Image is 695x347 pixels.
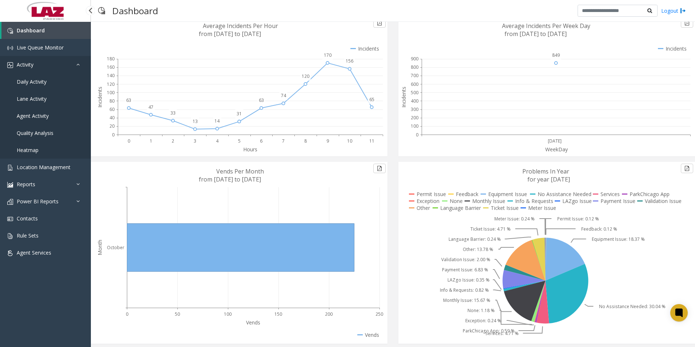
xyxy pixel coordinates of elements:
text: 1 [150,138,152,144]
text: 100 [224,311,232,317]
text: Hours [243,146,257,153]
span: Agent Services [17,249,51,256]
text: 160 [107,64,115,70]
text: 40 [109,115,115,121]
text: WeekDay [545,146,568,153]
span: Daily Activity [17,78,47,85]
button: Export to pdf [373,164,386,173]
button: Export to pdf [681,164,693,173]
text: Incidents [400,87,407,108]
text: 2 [172,138,174,144]
text: 800 [411,64,418,70]
text: Equipment Issue: 18.37 % [592,236,645,242]
img: 'icon' [7,182,13,188]
text: None: 1.18 % [467,307,495,314]
text: 6 [260,138,262,144]
text: 3 [194,138,196,144]
text: No Assistance Needed: 30.04 % [599,303,666,310]
img: pageIcon [98,2,105,20]
text: 150 [274,311,282,317]
text: Monthly Issue: 15.67 % [443,297,490,303]
text: 180 [107,56,115,62]
text: 700 [411,72,418,79]
text: 33 [170,110,176,116]
span: Rule Sets [17,232,39,239]
text: for year [DATE] [527,175,570,183]
text: 74 [281,92,286,99]
span: Live Queue Monitor [17,44,64,51]
text: 900 [411,56,418,62]
text: Feedback: 0.12 % [581,226,617,232]
text: 500 [411,89,418,96]
text: 200 [411,115,418,121]
text: Validation Issue: 2.00 % [441,256,490,263]
text: 80 [109,98,115,104]
text: 63 [126,97,131,103]
text: 50 [175,311,180,317]
span: Power BI Reports [17,198,59,205]
text: 10 [347,138,352,144]
img: 'icon' [7,45,13,51]
span: Activity [17,61,33,68]
text: 600 [411,81,418,87]
img: 'icon' [7,62,13,68]
text: 0 [128,138,130,144]
text: Payment Issue: 6.83 % [442,267,488,273]
span: Reports [17,181,35,188]
img: 'icon' [7,250,13,256]
text: 60 [109,106,115,112]
text: 4 [216,138,219,144]
text: LAZgo Issue: 0.35 % [447,277,490,283]
text: Month [96,240,103,255]
img: 'icon' [7,216,13,222]
text: 31 [237,111,242,117]
span: Contacts [17,215,38,222]
img: 'icon' [7,28,13,34]
text: Language Barrier: 0.24 % [449,236,501,242]
text: Exception: 0.24 % [465,318,501,324]
text: Vends [246,319,260,326]
text: Info & Requests: 0.82 % [440,287,489,293]
span: Quality Analysis [17,129,53,136]
a: Logout [661,7,686,15]
text: 14 [214,118,220,124]
img: 'icon' [7,233,13,239]
text: Meter Issue: 0.24 % [494,216,535,222]
text: 120 [302,73,309,79]
text: Services: 4.71 % [485,330,519,336]
text: from [DATE] to [DATE] [199,30,261,38]
text: 47 [148,104,153,110]
text: Average Incidents Per Hour [203,22,278,30]
text: 11 [369,138,374,144]
text: ParkChicago App: 0.59 % [463,328,515,334]
text: 0 [112,132,115,138]
button: Export to pdf [681,18,693,28]
text: 9 [326,138,329,144]
text: Problems In Year [522,167,569,175]
span: Location Management [17,164,71,171]
span: Lane Activity [17,95,47,102]
text: [DATE] [548,138,562,144]
text: Other: 13.78 % [463,246,493,252]
span: Dashboard [17,27,45,34]
text: from [DATE] to [DATE] [199,175,261,183]
text: 100 [411,123,418,129]
text: 120 [107,81,115,87]
text: 849 [552,52,560,58]
text: 7 [282,138,285,144]
text: 170 [324,52,332,58]
text: 0 [416,132,418,138]
text: 8 [304,138,307,144]
text: 250 [375,311,383,317]
text: 13 [193,118,198,124]
span: Heatmap [17,147,39,153]
text: from [DATE] to [DATE] [505,30,567,38]
span: Agent Activity [17,112,49,119]
text: Ticket Issue: 4.71 % [470,226,511,232]
text: 156 [346,58,353,64]
text: 65 [369,96,374,103]
text: Average Incidents Per Week Day [502,22,590,30]
img: logout [680,7,686,15]
text: Vends Per Month [216,167,264,175]
a: Dashboard [1,22,91,39]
